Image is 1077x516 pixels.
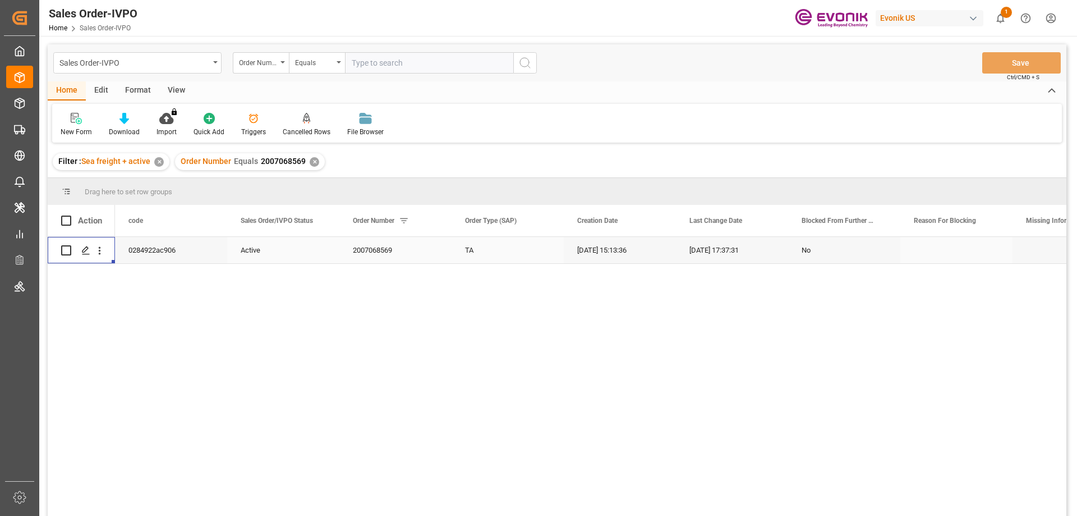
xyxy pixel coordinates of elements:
[85,188,172,196] span: Drag here to set row groups
[181,157,231,166] span: Order Number
[802,238,887,263] div: No
[876,7,988,29] button: Evonik US
[353,217,394,225] span: Order Number
[86,81,117,101] div: Edit
[128,217,143,225] span: code
[283,127,330,137] div: Cancelled Rows
[513,52,537,74] button: search button
[239,55,277,68] div: Order Number
[988,6,1013,31] button: show 1 new notifications
[295,55,333,68] div: Equals
[78,216,102,226] div: Action
[241,127,266,137] div: Triggers
[48,237,115,264] div: Press SPACE to select this row.
[577,217,618,225] span: Creation Date
[310,157,319,167] div: ✕
[795,8,868,28] img: Evonik-brand-mark-Deep-Purple-RGB.jpeg_1700498283.jpeg
[289,52,345,74] button: open menu
[876,10,983,26] div: Evonik US
[241,217,313,225] span: Sales Order/IVPO Status
[49,5,137,22] div: Sales Order-IVPO
[49,24,67,32] a: Home
[261,157,306,166] span: 2007068569
[1007,73,1039,81] span: Ctrl/CMD + S
[233,52,289,74] button: open menu
[58,157,81,166] span: Filter :
[914,217,976,225] span: Reason For Blocking
[53,52,222,74] button: open menu
[345,52,513,74] input: Type to search
[154,157,164,167] div: ✕
[339,237,452,263] div: 2007068569
[59,55,209,69] div: Sales Order-IVPO
[159,81,194,101] div: View
[48,81,86,101] div: Home
[564,237,676,263] div: [DATE] 15:13:36
[109,127,140,137] div: Download
[465,217,517,225] span: Order Type (SAP)
[117,81,159,101] div: Format
[802,217,877,225] span: Blocked From Further Processing
[81,157,150,166] span: Sea freight + active
[347,127,384,137] div: File Browser
[676,237,788,263] div: [DATE] 17:37:31
[234,157,258,166] span: Equals
[982,52,1061,74] button: Save
[689,217,742,225] span: Last Change Date
[1013,6,1038,31] button: Help Center
[241,238,326,263] div: Active
[115,237,227,263] div: 0284922ac906
[452,237,564,263] div: TA
[1001,7,1012,18] span: 1
[61,127,92,137] div: New Form
[194,127,224,137] div: Quick Add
